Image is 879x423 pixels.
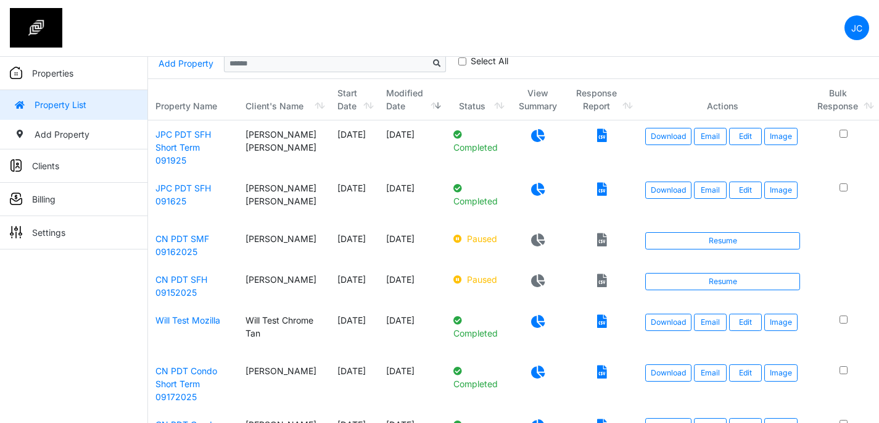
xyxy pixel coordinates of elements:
button: Email [694,182,727,199]
td: [DATE] [379,120,446,174]
a: Will Test Mozilla [155,315,220,325]
input: Sizing example input [224,55,429,72]
td: [PERSON_NAME] [PERSON_NAME] [238,174,330,225]
a: JPC PDT SFH Short Term 091925 [155,129,211,165]
td: [DATE] [379,174,446,225]
th: Bulk Response: activate to sort column ascending [807,79,879,120]
p: Billing [32,193,56,206]
img: sidemenu_billing.png [10,193,22,205]
p: Completed [453,182,502,207]
p: Properties [32,67,73,80]
p: Clients [32,159,59,172]
a: Edit [729,182,762,199]
a: Add Property [158,52,214,74]
img: sidemenu_properties.png [10,67,22,79]
a: Edit [729,314,762,331]
th: View Summary [510,79,566,120]
a: Download [645,314,691,331]
a: Resume [645,273,800,290]
button: Email [694,128,727,145]
th: Modified Date: activate to sort column ascending [379,79,446,120]
th: Status: activate to sort column ascending [446,79,510,120]
p: Completed [453,314,502,340]
td: [DATE] [379,225,446,266]
td: [DATE] [330,225,379,266]
a: CN PDT SFH 09152025 [155,274,207,298]
img: sidemenu_settings.png [10,226,22,238]
td: [DATE] [379,357,446,411]
th: Client's Name: activate to sort column ascending [238,79,330,120]
th: Actions [638,79,807,120]
p: Paused [453,232,502,245]
a: CN PDT SMF 09162025 [155,233,209,257]
td: [DATE] [379,266,446,306]
th: Response Report: activate to sort column ascending [566,79,638,120]
th: Property Name: activate to sort column ascending [148,79,238,120]
a: Resume [645,232,800,249]
a: Download [645,182,691,199]
td: [PERSON_NAME] [PERSON_NAME] [238,120,330,174]
img: sidemenu_client.png [10,159,22,172]
td: [DATE] [330,266,379,306]
td: [DATE] [330,357,379,411]
button: Image [764,182,798,199]
label: Select All [471,54,508,67]
button: Email [694,364,727,382]
a: Edit [729,364,762,382]
p: Completed [453,128,502,154]
a: JPC PDT SFH 091625 [155,183,211,206]
p: Settings [32,226,65,239]
a: Download [645,364,691,382]
td: Will Test Chrome Tan [238,306,330,357]
td: [DATE] [330,120,379,174]
p: Paused [453,273,502,286]
th: Start Date: activate to sort column ascending [330,79,379,120]
td: [PERSON_NAME] [238,357,330,411]
button: Email [694,314,727,331]
td: [PERSON_NAME] [238,266,330,306]
p: Completed [453,364,502,390]
a: CN PDT Condo Short Term 09172025 [155,366,217,402]
td: [DATE] [330,306,379,357]
td: [DATE] [379,306,446,357]
a: Download [645,128,691,145]
a: JC [844,15,869,40]
td: [PERSON_NAME] [238,225,330,266]
p: JC [851,22,862,35]
button: Image [764,364,798,382]
button: Image [764,314,798,331]
a: Edit [729,128,762,145]
img: spp logo [10,8,62,48]
td: [DATE] [330,174,379,225]
button: Image [764,128,798,145]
